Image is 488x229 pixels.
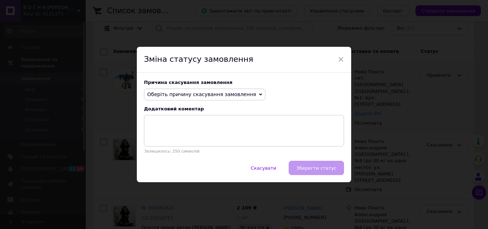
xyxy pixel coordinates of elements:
[243,161,284,175] button: Скасувати
[137,47,351,73] div: Зміна статусу замовлення
[338,53,344,65] span: ×
[144,106,344,111] div: Додатковий коментар
[144,149,344,154] p: Залишилось: 250 символів
[144,80,344,85] div: Причина скасування замовлення
[251,165,276,171] span: Скасувати
[147,91,256,97] span: Оберіть причину скасування замовлення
